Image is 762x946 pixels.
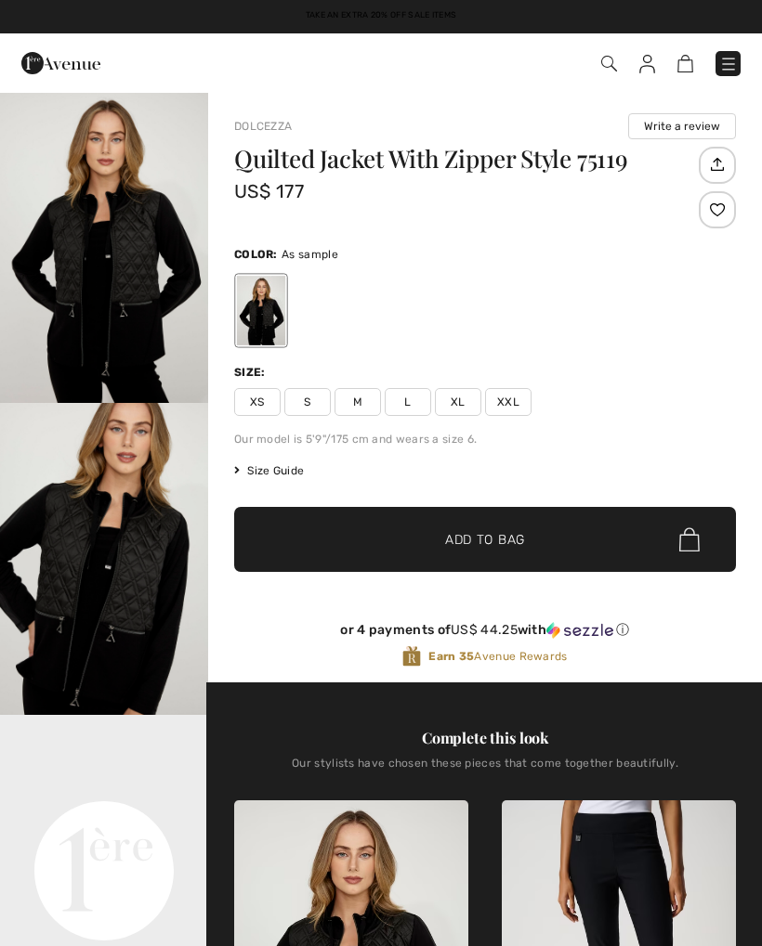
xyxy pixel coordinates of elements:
a: 1ère Avenue [21,53,100,71]
div: or 4 payments of with [234,622,736,639]
strong: Earn 35 [428,650,474,663]
a: Dolcezza [234,120,292,133]
span: L [385,388,431,416]
span: Avenue Rewards [428,648,567,665]
img: Menu [719,55,738,73]
span: S [284,388,331,416]
span: Add to Bag [445,530,525,550]
img: Share [702,149,732,180]
button: Add to Bag [234,507,736,572]
img: Avenue Rewards [402,645,421,667]
span: XS [234,388,281,416]
img: Search [601,56,617,71]
span: M [335,388,381,416]
h1: Quilted Jacket With Zipper Style 75119 [234,147,694,171]
div: or 4 payments ofUS$ 44.25withSezzle Click to learn more about Sezzle [234,622,736,645]
img: Sezzle [546,622,613,639]
a: Take an Extra 20% Off Sale Items [306,10,457,19]
span: US$ 177 [234,180,304,202]
span: Color: [234,248,278,261]
div: Size: [234,364,269,381]
img: 1ère Avenue [21,45,100,82]
img: Bag.svg [679,527,700,551]
span: As sample [282,248,338,261]
span: XXL [485,388,532,416]
div: Our model is 5'9"/175 cm and wears a size 6. [234,431,736,447]
button: Write a review [628,113,736,139]
img: My Info [639,55,655,73]
div: Complete this look [234,727,736,749]
div: Our stylists have chosen these pieces that come together beautifully. [234,757,736,784]
span: Size Guide [234,462,304,479]
span: XL [435,388,481,416]
span: US$ 44.25 [451,622,518,638]
div: As sample [237,276,285,345]
img: Shopping Bag [677,55,693,72]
